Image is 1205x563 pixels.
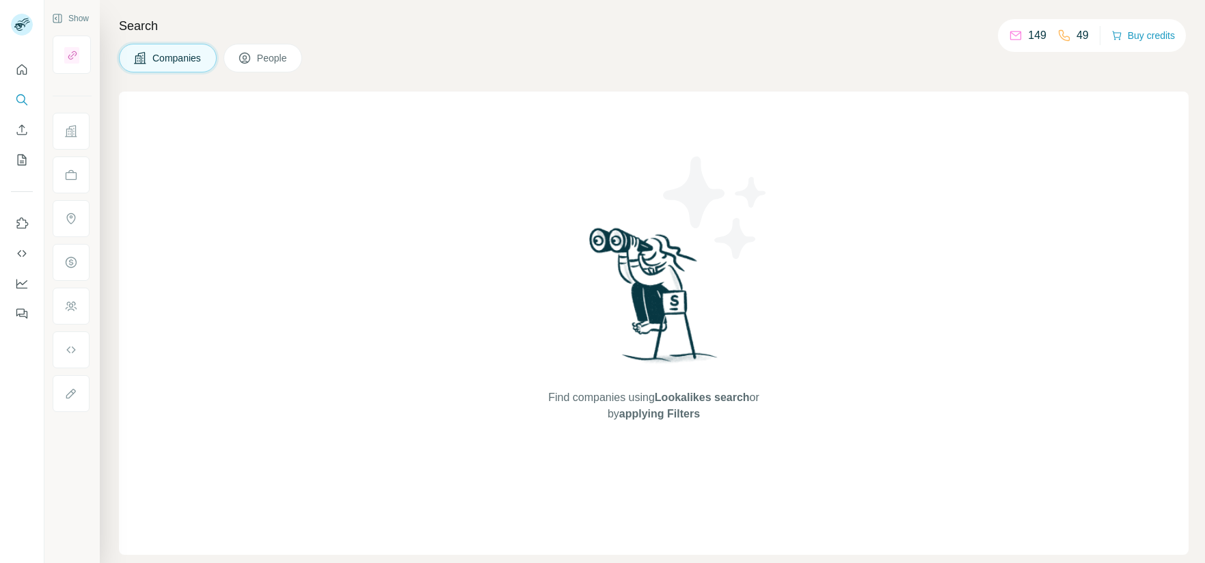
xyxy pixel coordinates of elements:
span: Find companies using or by [544,389,763,422]
span: applying Filters [619,408,700,420]
h4: Search [119,16,1189,36]
button: Use Surfe API [11,241,33,266]
img: Surfe Illustration - Woman searching with binoculars [583,224,725,376]
button: Search [11,87,33,112]
button: Quick start [11,57,33,82]
button: Feedback [11,301,33,326]
p: 49 [1077,27,1089,44]
button: Dashboard [11,271,33,296]
span: Lookalikes search [655,392,750,403]
span: People [257,51,288,65]
span: Companies [152,51,202,65]
button: Enrich CSV [11,118,33,142]
button: Use Surfe on LinkedIn [11,211,33,236]
img: Surfe Illustration - Stars [654,146,777,269]
p: 149 [1028,27,1046,44]
button: My lists [11,148,33,172]
button: Buy credits [1111,26,1175,45]
button: Show [42,8,98,29]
